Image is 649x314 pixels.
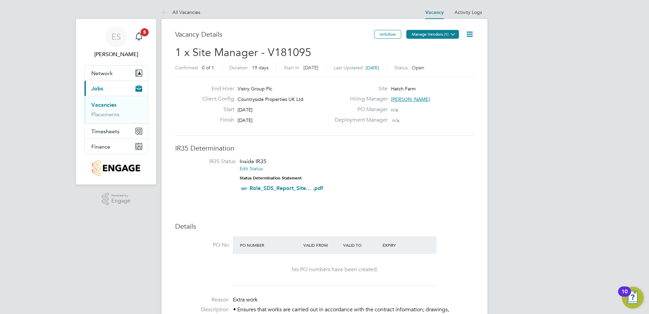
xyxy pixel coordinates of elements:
[197,106,234,113] label: Start
[102,193,131,206] a: Powered byEngage
[334,65,363,71] label: Last Updated
[302,239,341,251] div: Valid From
[85,81,148,96] button: Jobs
[240,158,266,164] span: Inside IR35
[238,117,253,123] span: [DATE]
[111,32,121,41] span: ES
[175,306,229,313] label: Description
[85,124,148,139] button: Timesheets
[85,139,148,154] button: Finance
[91,85,103,92] span: Jobs
[381,239,421,251] div: Expiry
[303,65,318,71] span: [DATE]
[406,30,459,39] button: Manage Vendors (1)
[182,158,236,165] label: IR35 Status
[84,160,148,176] a: Go to home page
[141,28,149,36] span: 5
[85,96,148,123] div: Jobs
[233,296,258,303] span: Extra work
[84,26,148,58] a: ES[PERSON_NAME]
[240,165,263,172] a: Edit Status
[249,185,323,191] a: Role_SDS_Report_Site... .pdf
[197,95,234,103] label: Client Config
[175,296,229,303] label: Reason
[238,239,302,251] div: PO Number
[240,266,430,273] div: No PO numbers have been created.
[238,107,253,113] span: [DATE]
[238,86,272,92] span: Vistry Group Plc
[391,86,416,92] span: Hatch Farm
[197,85,234,92] label: End Hirer
[85,66,148,81] button: Network
[175,65,198,71] label: Confirmed
[391,96,430,102] span: [PERSON_NAME]
[425,10,444,15] a: Vacancy
[229,65,248,71] label: Duration
[162,9,200,15] a: All Vacancies
[238,96,303,102] span: Countryside Properties UK Ltd
[284,65,299,71] label: Start In
[622,287,644,309] button: Open Resource Center, 10 new notifications
[91,70,113,76] span: Network
[91,102,116,108] a: Vacancies
[84,50,148,58] span: Erika Soennecken
[455,9,482,15] a: Activity Logs
[622,292,628,300] div: 10
[175,222,474,231] h3: Details
[394,65,408,71] label: Status
[341,239,381,251] div: Valid To
[175,46,311,59] span: 1 x Site Manager - V181095
[76,19,156,185] nav: Main navigation
[111,198,130,204] span: Engage
[202,65,214,71] span: 0 of 1
[331,117,388,124] label: Deployment Manager
[92,160,140,176] img: countryside-properties-logo-retina.png
[331,95,388,103] label: Hiring Manager
[197,117,234,124] label: Finish
[91,111,119,118] a: Placements
[132,26,146,48] a: 5
[91,128,119,135] span: Timesheets
[331,85,388,92] label: Site
[175,242,229,249] label: PO No
[412,65,424,71] span: Open
[252,65,268,71] span: 19 days
[374,30,401,39] button: Unfollow
[111,193,130,198] span: Powered by
[91,143,110,150] span: Finance
[240,176,302,180] strong: Status Determination Statement
[391,107,398,113] span: n/a
[392,117,399,123] span: n/a
[175,30,374,39] h3: Vacancy Details
[366,65,379,71] span: [DATE]
[175,144,474,153] h3: IR35 Determination
[331,106,388,113] label: PO Manager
